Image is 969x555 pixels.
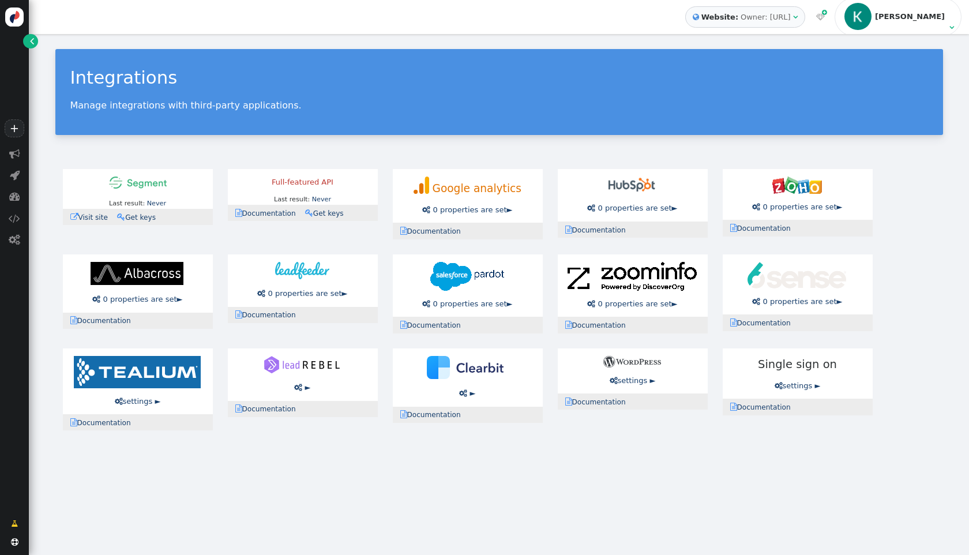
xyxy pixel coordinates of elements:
[268,289,342,298] span: 0 properties are set
[5,119,24,137] a: +
[433,205,507,214] span: 0 properties are set
[92,295,100,303] span: 
[5,7,24,27] img: logo-icon.svg
[565,321,633,329] a: Documentation
[565,226,572,234] span: 
[70,418,77,426] span: 
[565,321,572,329] span: 
[30,35,34,47] span: 
[70,100,928,111] p: Manage integrations with third-party applications.
[294,383,310,392] a:  ►
[11,538,18,546] span: 
[91,262,183,285] img: albacross-logo.svg
[598,204,672,212] span: 0 properties are set
[693,12,699,23] span: 
[294,384,302,391] span: 
[816,13,825,21] span: 
[422,205,512,214] a:  0 properties are set►
[147,200,166,207] a: Never
[92,295,182,303] a:  0 properties are set►
[730,403,798,411] a: Documentation
[305,209,313,217] span: 
[257,289,347,298] a:  0 properties are set►
[814,12,827,23] a:  
[730,319,798,327] a: Documentation
[414,177,429,194] img: ga-logo-45x50.png
[763,297,837,306] span: 0 properties are set
[400,321,407,329] span: 
[117,213,125,221] span: 
[312,196,331,203] a: Never
[109,177,167,189] img: segment-100x21.png
[741,12,791,23] div: Owner: [URL]
[70,316,77,324] span: 
[23,34,37,48] a: 
[598,299,672,308] span: 0 properties are set
[775,381,821,390] a: settings ►
[400,227,407,235] span: 
[400,227,468,235] a: Documentation
[459,389,475,397] a:  ►
[752,298,760,305] span: 
[70,317,138,325] a: Documentation
[752,202,842,211] a:  0 properties are set►
[235,177,370,188] div: Full-featured API
[117,213,163,222] a: Get keys
[763,202,837,211] span: 0 properties are set
[257,290,265,297] span: 
[115,397,123,405] span: 
[10,170,20,181] span: 
[730,224,798,232] a: Documentation
[235,209,303,217] a: Documentation
[430,262,504,291] img: pardot-128x50.png
[400,410,407,418] span: 
[235,311,303,319] a: Documentation
[699,12,741,23] b: Website:
[752,203,760,211] span: 
[730,318,737,327] span: 
[568,262,697,291] img: zoominfo-224x50.png
[587,300,595,307] span: 
[115,397,161,406] a: settings ►
[844,3,872,30] img: ACg8ocJLZrfda3-68Kk0Ix-Ws0AqpVswhwUP871cWeR900az6yAuKg=s96-c
[427,356,507,379] img: clearbit.svg
[11,518,18,530] span: 
[565,398,633,406] a: Documentation
[875,12,947,21] div: [PERSON_NAME]
[433,299,507,308] span: 0 properties are set
[603,356,661,367] img: wordpress-100x20.png
[70,419,138,427] a: Documentation
[9,191,20,202] span: 
[70,64,928,91] div: Integrations
[610,377,618,384] span: 
[565,397,572,406] span: 
[422,206,430,213] span: 
[422,299,512,308] a:  0 properties are set►
[432,182,521,194] span: Google analytics
[772,177,822,194] img: zoho-100x35.png
[949,24,954,31] span: 
[565,226,633,234] a: Documentation
[752,297,842,306] a:  0 properties are set►
[793,13,798,21] span: 
[9,234,20,245] span: 
[9,148,20,159] span: 
[775,382,783,389] span: 
[756,356,839,373] span: Single sign on
[9,213,20,224] span: 
[587,299,677,308] a:  0 properties are set►
[609,177,655,194] img: hubspot-100x37.png
[400,411,468,419] a: Documentation
[235,310,242,318] span: 
[3,514,25,534] a: 
[235,404,242,412] span: 
[264,356,341,373] img: leadrebel-logo.svg
[103,295,177,303] span: 0 properties are set
[235,209,242,217] span: 
[587,204,677,212] a:  0 properties are set►
[748,262,846,288] img: 6sense-logo.svg
[822,8,827,17] span: 
[730,224,737,232] span: 
[400,321,468,329] a: Documentation
[587,204,595,212] span: 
